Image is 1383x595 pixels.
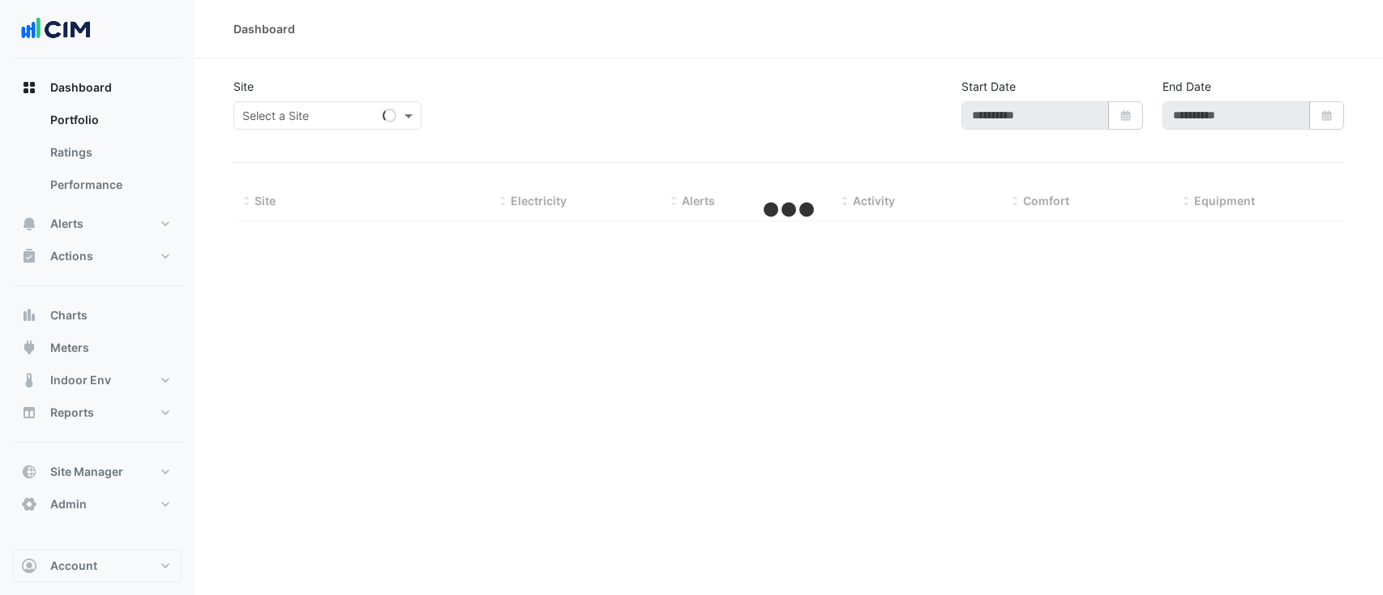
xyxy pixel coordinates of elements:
[50,248,93,264] span: Actions
[21,340,37,356] app-icon: Meters
[50,464,123,480] span: Site Manager
[21,496,37,512] app-icon: Admin
[21,405,37,421] app-icon: Reports
[50,372,111,388] span: Indoor Env
[13,240,182,272] button: Actions
[50,405,94,421] span: Reports
[13,332,182,364] button: Meters
[50,216,83,232] span: Alerts
[233,20,295,37] div: Dashboard
[13,71,182,104] button: Dashboard
[961,78,1016,95] label: Start Date
[50,558,97,574] span: Account
[37,104,182,136] a: Portfolio
[37,136,182,169] a: Ratings
[21,372,37,388] app-icon: Indoor Env
[21,79,37,96] app-icon: Dashboard
[50,79,112,96] span: Dashboard
[255,194,276,208] span: Site
[13,104,182,208] div: Dashboard
[50,496,87,512] span: Admin
[13,550,182,582] button: Account
[21,216,37,232] app-icon: Alerts
[1194,194,1255,208] span: Equipment
[233,78,254,95] label: Site
[1162,78,1211,95] label: End Date
[21,464,37,480] app-icon: Site Manager
[1023,194,1069,208] span: Comfort
[13,456,182,488] button: Site Manager
[853,194,895,208] span: Activity
[13,299,182,332] button: Charts
[511,194,567,208] span: Electricity
[21,248,37,264] app-icon: Actions
[13,208,182,240] button: Alerts
[13,364,182,396] button: Indoor Env
[21,307,37,323] app-icon: Charts
[13,396,182,429] button: Reports
[50,340,89,356] span: Meters
[50,307,88,323] span: Charts
[37,169,182,201] a: Performance
[19,13,92,45] img: Company Logo
[13,488,182,520] button: Admin
[682,194,715,208] span: Alerts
